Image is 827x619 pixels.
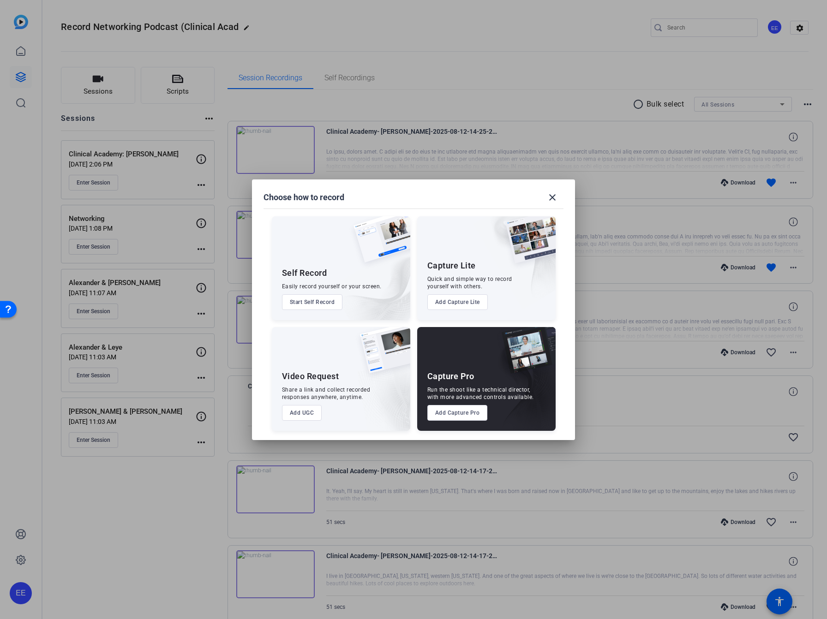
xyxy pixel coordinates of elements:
div: Quick and simple way to record yourself with others. [427,275,512,290]
img: embarkstudio-ugc-content.png [357,356,410,431]
div: Self Record [282,268,327,279]
img: embarkstudio-capture-pro.png [487,339,556,431]
button: Add Capture Pro [427,405,488,421]
div: Video Request [282,371,339,382]
img: capture-lite.png [498,216,556,273]
div: Share a link and collect recorded responses anywhere, anytime. [282,386,371,401]
div: Capture Lite [427,260,476,271]
h1: Choose how to record [264,192,344,203]
img: capture-pro.png [495,327,556,383]
mat-icon: close [547,192,558,203]
img: embarkstudio-self-record.png [330,236,410,320]
img: ugc-content.png [353,327,410,383]
img: embarkstudio-capture-lite.png [473,216,556,309]
button: Start Self Record [282,294,343,310]
div: Capture Pro [427,371,474,382]
div: Run the shoot like a technical director, with more advanced controls available. [427,386,534,401]
button: Add Capture Lite [427,294,488,310]
button: Add UGC [282,405,322,421]
div: Easily record yourself or your screen. [282,283,382,290]
img: self-record.png [347,216,410,272]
